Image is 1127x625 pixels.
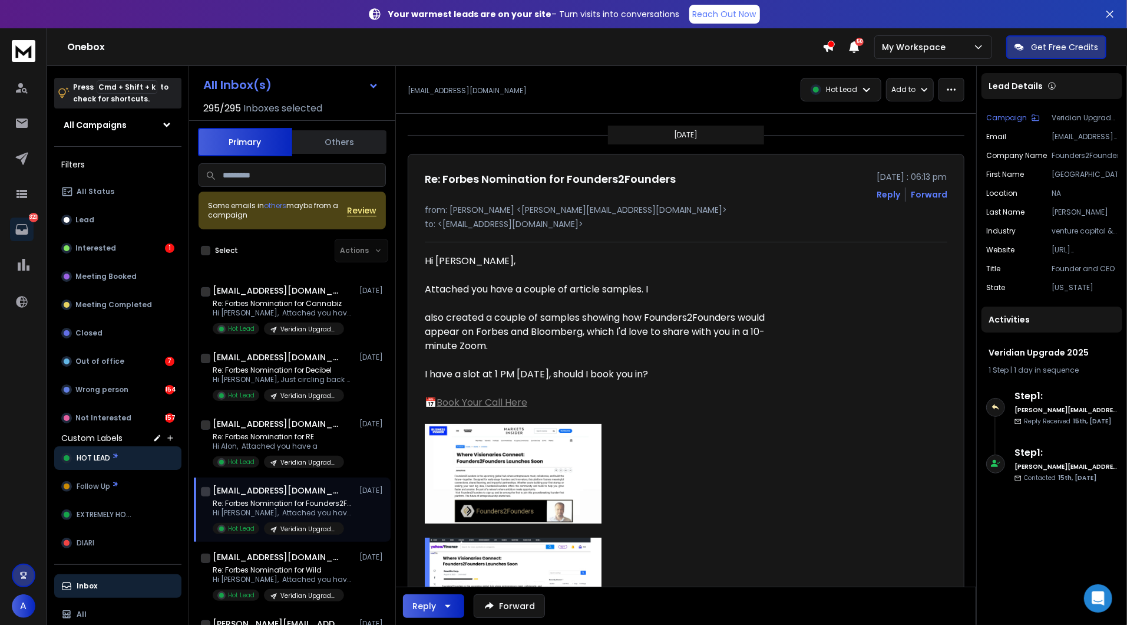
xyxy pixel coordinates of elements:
[986,226,1016,236] p: industry
[674,130,698,140] p: [DATE]
[264,200,286,210] span: others
[213,308,354,318] p: Hi [PERSON_NAME], Attached you have a
[425,282,769,297] div: Attached you have a couple of article samples. I
[1052,245,1118,255] p: [URL][DOMAIN_NAME]
[359,419,386,429] p: [DATE]
[877,171,947,183] p: [DATE] : 06:13 pm
[877,189,900,200] button: Reply
[29,213,38,222] p: 320
[891,85,916,94] p: Add to
[213,499,354,508] p: Re: Forbes Nomination for Founders2Founders
[425,204,947,216] p: from: [PERSON_NAME] <[PERSON_NAME][EMAIL_ADDRESS][DOMAIN_NAME]>
[77,187,114,196] p: All Status
[61,432,123,444] h3: Custom Labels
[1058,473,1096,482] span: 15th, [DATE]
[474,594,545,618] button: Forward
[165,244,174,253] div: 1
[989,347,1115,358] h1: Veridian Upgrade 2025
[292,129,386,155] button: Others
[347,205,376,216] button: Review
[981,307,1122,333] div: Activities
[75,300,152,310] p: Meeting Completed
[54,113,181,137] button: All Campaigns
[280,591,337,600] p: Veridian Upgrade 2025
[689,5,760,24] a: Reach Out Now
[986,113,1040,123] button: Campaign
[1084,584,1112,613] div: Open Intercom Messenger
[228,391,255,400] p: Hot Lead
[1014,406,1118,415] h6: [PERSON_NAME][EMAIL_ADDRESS][DOMAIN_NAME]
[67,40,822,54] h1: Onebox
[1073,417,1111,426] span: 15th, [DATE]
[1014,389,1118,403] h6: Step 1 :
[280,525,337,534] p: Veridian Upgrade 2025
[54,378,181,402] button: Wrong person154
[403,594,464,618] button: Reply
[213,551,342,563] h1: [EMAIL_ADDRESS][DOMAIN_NAME]
[77,482,110,491] span: Follow Up
[73,81,168,105] p: Press to check for shortcuts.
[1052,170,1118,179] p: [GEOGRAPHIC_DATA]
[359,486,386,495] p: [DATE]
[75,385,128,394] p: Wrong person
[389,8,552,20] strong: Your warmest leads are on your site
[198,128,292,156] button: Primary
[986,245,1014,255] p: website
[359,552,386,562] p: [DATE]
[1052,208,1118,217] p: [PERSON_NAME]
[911,189,947,200] div: Forward
[1052,151,1118,160] p: Founders2Founders
[1014,462,1118,471] h6: [PERSON_NAME][EMAIL_ADDRESS][DOMAIN_NAME]
[228,524,255,533] p: Hot Lead
[213,432,344,442] p: Re: Forbes Nomination for RE
[359,353,386,362] p: [DATE]
[54,531,181,555] button: DIARI
[77,610,87,619] p: All
[425,171,676,187] h1: Re: Forbes Nomination for Founders2Founders
[54,180,181,203] button: All Status
[77,453,110,463] span: HOT LEAD
[54,574,181,598] button: Inbox
[12,594,35,618] button: A
[54,236,181,260] button: Interested1
[425,311,769,353] div: also created a couple of samples showing how Founders2Founders would appear on Forbes and Bloombe...
[213,508,354,518] p: Hi [PERSON_NAME], Attached you have a
[213,418,342,430] h1: [EMAIL_ADDRESS][DOMAIN_NAME]
[1052,264,1118,274] p: Founder and CEO
[855,38,864,46] span: 50
[1014,365,1079,375] span: 1 day in sequence
[77,581,97,591] p: Inbox
[75,244,116,253] p: Interested
[97,80,157,94] span: Cmd + Shift + k
[989,365,1009,375] span: 1 Step
[64,119,127,131] h1: All Campaigns
[213,485,342,496] h1: [EMAIL_ADDRESS][DOMAIN_NAME]
[1006,35,1106,59] button: Get Free Credits
[280,458,337,467] p: Veridian Upgrade 2025
[165,413,174,423] div: 157
[425,396,769,410] div: 📅
[693,8,756,20] p: Reach Out Now
[1031,41,1098,53] p: Get Free Credits
[77,538,94,548] span: DIARI
[1052,132,1118,142] p: [EMAIL_ADDRESS][DOMAIN_NAME]
[425,367,769,381] div: I have a slot at 1 PM [DATE], should I book you in?
[75,215,94,225] p: Lead
[986,189,1017,198] p: location
[215,246,238,255] label: Select
[412,600,436,612] div: Reply
[75,328,103,338] p: Closed
[1014,446,1118,460] h6: Step 1 :
[1052,113,1118,123] p: Veridian Upgrade 2025
[54,293,181,317] button: Meeting Completed
[989,80,1043,92] p: Lead Details
[213,366,354,375] p: Re: Forbes Nomination for Decibel
[425,254,769,268] div: Hi [PERSON_NAME],
[213,442,344,451] p: Hi Alon, Attached you have a
[10,218,34,241] a: 320
[54,475,181,498] button: Follow Up
[54,446,181,470] button: HOT LEAD
[437,396,527,409] a: Book Your Call Here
